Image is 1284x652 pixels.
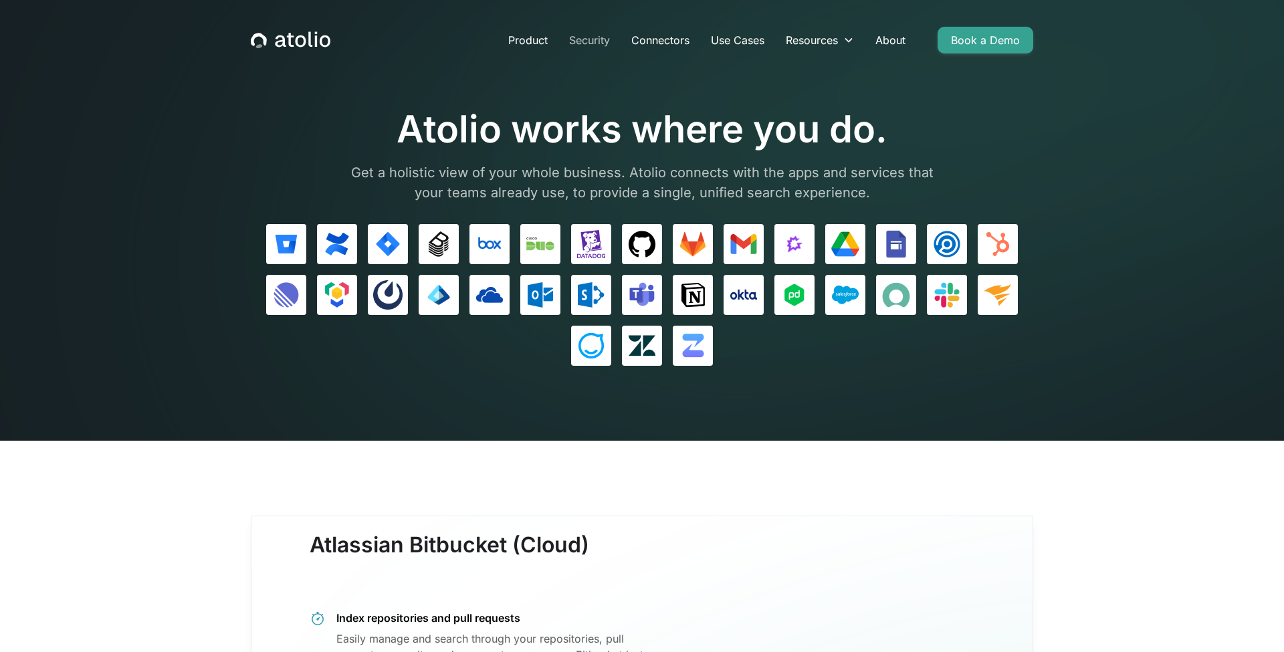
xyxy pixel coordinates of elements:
a: Product [498,27,558,53]
div: Resources [786,32,838,48]
h3: Atlassian Bitbucket (Cloud) [310,532,589,584]
a: About [865,27,916,53]
iframe: Chat Widget [1217,588,1284,652]
div: Resources [775,27,865,53]
h1: Atolio works where you do. [341,107,943,152]
a: Use Cases [700,27,775,53]
div: Index repositories and pull requests [336,611,669,625]
a: Connectors [621,27,700,53]
a: Security [558,27,621,53]
a: Book a Demo [938,27,1033,53]
p: Get a holistic view of your whole business. Atolio connects with the apps and services that your ... [341,162,943,203]
a: home [251,31,330,49]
